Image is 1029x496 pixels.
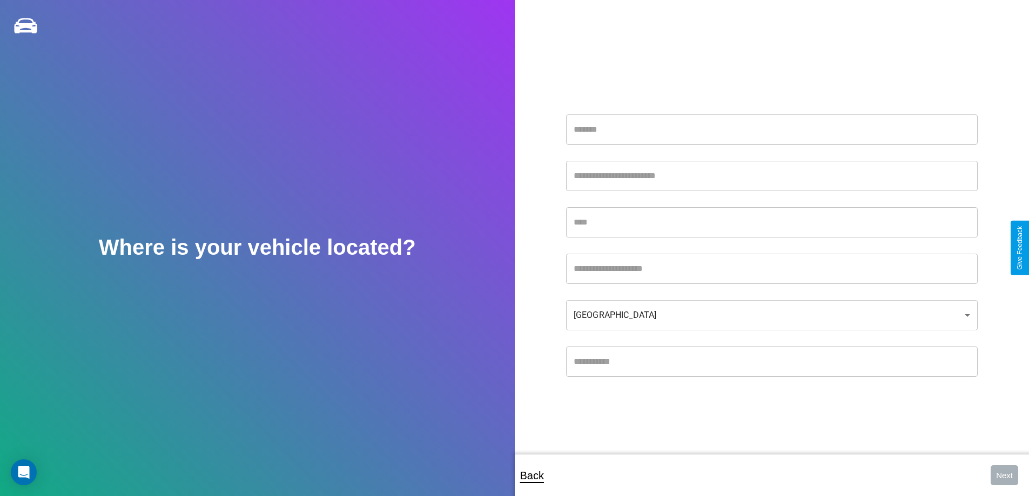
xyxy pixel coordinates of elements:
[566,300,978,330] div: [GEOGRAPHIC_DATA]
[991,465,1018,485] button: Next
[1016,226,1024,270] div: Give Feedback
[11,459,37,485] div: Open Intercom Messenger
[99,235,416,260] h2: Where is your vehicle located?
[520,466,544,485] p: Back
